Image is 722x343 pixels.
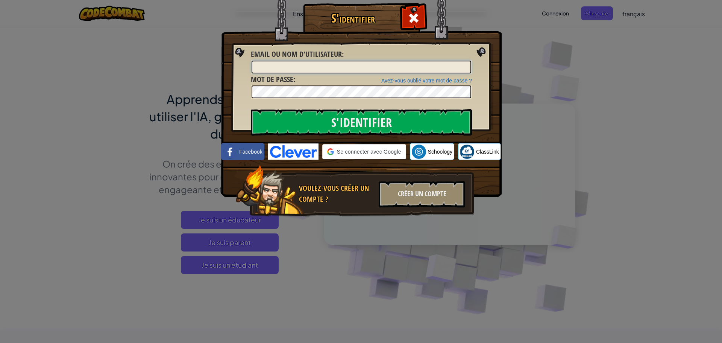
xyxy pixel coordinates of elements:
span: ClassLink [476,148,499,155]
img: schoology.png [412,145,426,159]
label: : [251,49,344,60]
input: S'identifier [251,109,472,136]
span: Schoology [428,148,452,155]
div: Créer un compte [379,181,465,207]
span: Mot de passe [251,74,293,84]
label: : [251,74,295,85]
div: Se connecter avec Google [322,144,406,159]
img: clever-logo-blue.png [268,143,319,160]
h1: S'identifier [305,12,401,25]
span: Se connecter avec Google [337,148,401,155]
a: Avez-vous oublié votre mot de passe ? [381,78,472,84]
div: Voulez-vous créer un compte ? [299,183,374,204]
span: Email ou nom d'utilisateur [251,49,342,59]
img: classlink-logo-small.png [460,145,474,159]
img: facebook_small.png [223,145,237,159]
span: Facebook [239,148,262,155]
